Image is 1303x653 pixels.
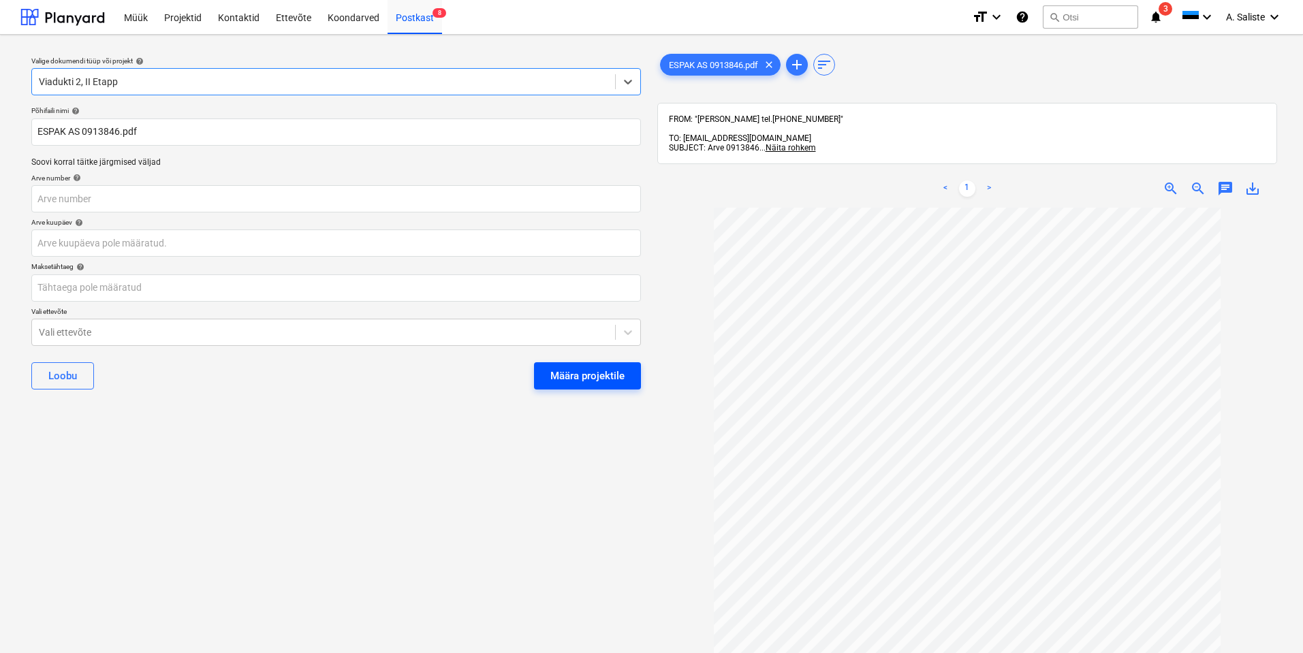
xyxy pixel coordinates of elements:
[31,218,641,227] div: Arve kuupäev
[981,180,997,197] a: Next page
[31,229,641,257] input: Arve kuupäeva pole määratud.
[959,180,975,197] a: Page 1 is your current page
[69,107,80,115] span: help
[988,9,1005,25] i: keyboard_arrow_down
[70,174,81,182] span: help
[31,262,641,271] div: Maksetähtaeg
[31,307,641,319] p: Vali ettevõte
[31,157,641,168] p: Soovi korral täitke järgmised väljad
[1217,180,1234,197] span: chat
[1235,588,1303,653] iframe: Chat Widget
[1149,9,1163,25] i: notifications
[972,9,988,25] i: format_size
[789,57,805,73] span: add
[1266,9,1283,25] i: keyboard_arrow_down
[31,274,641,302] input: Tähtaega pole määratud
[1163,180,1179,197] span: zoom_in
[1043,5,1138,29] button: Otsi
[31,106,641,115] div: Põhifaili nimi
[660,54,781,76] div: ESPAK AS 0913846.pdf
[669,143,759,153] span: SUBJECT: Arve 0913846
[669,133,811,143] span: TO: [EMAIL_ADDRESS][DOMAIN_NAME]
[72,219,83,227] span: help
[31,118,641,146] input: Põhifaili nimi
[31,185,641,212] input: Arve number
[761,57,777,73] span: clear
[1049,12,1060,22] span: search
[1226,12,1265,22] span: A. Saliste
[766,143,816,153] span: Näita rohkem
[669,114,843,124] span: FROM: "[PERSON_NAME] tel.[PHONE_NUMBER]"
[816,57,832,73] span: sort
[937,180,954,197] a: Previous page
[1016,9,1029,25] i: Abikeskus
[433,8,446,18] span: 8
[661,60,766,70] span: ESPAK AS 0913846.pdf
[133,57,144,65] span: help
[1190,180,1206,197] span: zoom_out
[31,174,641,182] div: Arve number
[74,263,84,271] span: help
[550,367,625,385] div: Määra projektile
[31,362,94,389] button: Loobu
[31,57,641,65] div: Valige dokumendi tüüp või projekt
[759,143,816,153] span: ...
[1159,2,1172,16] span: 3
[1199,9,1215,25] i: keyboard_arrow_down
[48,367,77,385] div: Loobu
[1244,180,1261,197] span: save_alt
[534,362,641,389] button: Määra projektile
